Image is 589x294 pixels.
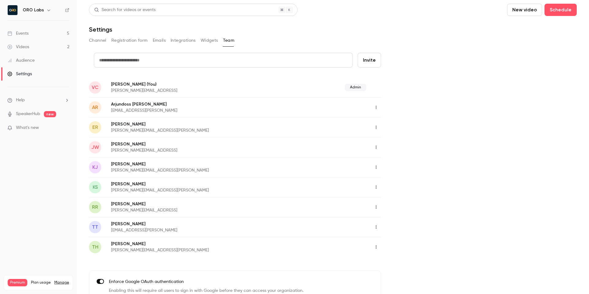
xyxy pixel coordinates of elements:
[7,44,29,50] div: Videos
[92,243,98,251] span: TH
[62,125,69,131] iframe: Noticeable Trigger
[171,36,196,45] button: Integrations
[7,30,29,37] div: Events
[201,36,218,45] button: Widgets
[345,84,366,91] span: Admin
[92,124,98,131] span: ER
[16,111,40,117] a: SpeakerHub
[223,36,235,45] button: Team
[111,227,274,233] p: [EMAIL_ADDRESS][PERSON_NAME]
[111,87,261,94] p: [PERSON_NAME][EMAIL_ADDRESS]
[111,121,290,127] p: [PERSON_NAME]
[16,97,25,103] span: Help
[31,280,51,285] span: Plan usage
[92,223,98,231] span: TT
[92,104,98,111] span: AR
[111,207,274,213] p: [PERSON_NAME][EMAIL_ADDRESS]
[111,221,274,227] p: [PERSON_NAME]
[111,247,290,253] p: [PERSON_NAME][EMAIL_ADDRESS][PERSON_NAME]
[111,141,274,147] p: [PERSON_NAME]
[8,279,27,286] span: Premium
[111,187,290,193] p: [PERSON_NAME][EMAIL_ADDRESS][PERSON_NAME]
[92,164,98,171] span: KJ
[54,280,69,285] a: Manage
[16,125,39,131] span: What's new
[23,7,44,13] h6: ORO Labs
[111,167,290,173] p: [PERSON_NAME][EMAIL_ADDRESS][PERSON_NAME]
[44,111,56,117] span: new
[89,36,106,45] button: Channel
[7,71,32,77] div: Settings
[153,36,166,45] button: Emails
[145,81,156,87] span: (You)
[7,57,35,64] div: Audience
[109,288,303,294] p: Enabling this will require all users to sign in with Google before they can access your organizat...
[111,101,274,107] p: Arjundoss [PERSON_NAME]
[93,184,98,191] span: KS
[92,84,98,91] span: VC
[109,279,303,285] p: Enforce Google OAuth authentication
[94,7,156,13] div: Search for videos or events
[111,181,290,187] p: [PERSON_NAME]
[545,4,577,16] button: Schedule
[111,201,274,207] p: [PERSON_NAME]
[92,203,98,211] span: RR
[111,147,274,153] p: [PERSON_NAME][EMAIL_ADDRESS]
[89,26,112,33] h1: Settings
[7,97,69,103] li: help-dropdown-opener
[111,241,290,247] p: [PERSON_NAME]
[358,53,381,68] button: Invite
[111,81,261,87] p: [PERSON_NAME]
[91,144,99,151] span: JW
[111,107,274,114] p: [EMAIL_ADDRESS][PERSON_NAME]
[111,161,290,167] p: [PERSON_NAME]
[8,5,17,15] img: ORO Labs
[507,4,542,16] button: New video
[111,36,148,45] button: Registration form
[111,127,290,133] p: [PERSON_NAME][EMAIL_ADDRESS][PERSON_NAME]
